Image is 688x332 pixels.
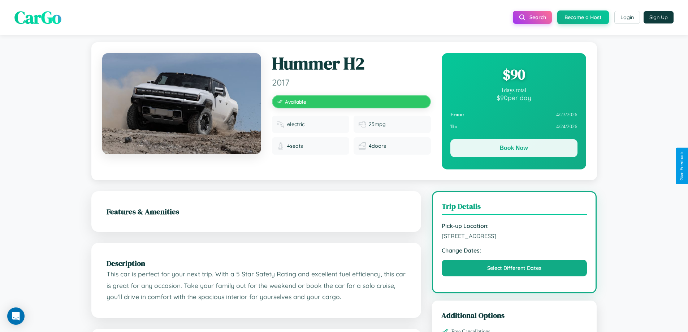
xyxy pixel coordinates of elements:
div: 4 / 24 / 2026 [450,121,577,133]
button: Login [614,11,640,24]
h1: Hummer H2 [272,53,431,74]
img: Seats [277,142,284,150]
h2: Description [107,258,406,268]
strong: From: [450,112,464,118]
strong: To: [450,124,458,130]
button: Become a Host [557,10,609,24]
span: 4 seats [287,143,303,149]
h3: Additional Options [441,310,588,320]
span: electric [287,121,304,128]
button: Select Different Dates [442,260,587,276]
img: Fuel type [277,121,284,128]
button: Search [513,11,552,24]
strong: Pick-up Location: [442,222,587,229]
p: This car is perfect for your next trip. With a 5 Star Safety Rating and excellent fuel efficiency... [107,268,406,303]
span: [STREET_ADDRESS] [442,232,587,240]
span: 25 mpg [369,121,386,128]
span: 2017 [272,77,431,88]
img: Fuel efficiency [359,121,366,128]
h3: Trip Details [442,201,587,215]
button: Sign Up [644,11,674,23]
span: Search [529,14,546,21]
img: Doors [359,142,366,150]
span: CarGo [14,5,61,29]
span: 4 doors [369,143,386,149]
h2: Features & Amenities [107,206,406,217]
div: Open Intercom Messenger [7,307,25,325]
div: $ 90 per day [450,94,577,102]
img: Hummer H2 2017 [102,53,261,154]
span: Available [285,99,306,105]
div: Give Feedback [679,151,684,181]
div: 1 days total [450,87,577,94]
div: $ 90 [450,65,577,84]
div: 4 / 23 / 2026 [450,109,577,121]
strong: Change Dates: [442,247,587,254]
button: Book Now [450,139,577,157]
